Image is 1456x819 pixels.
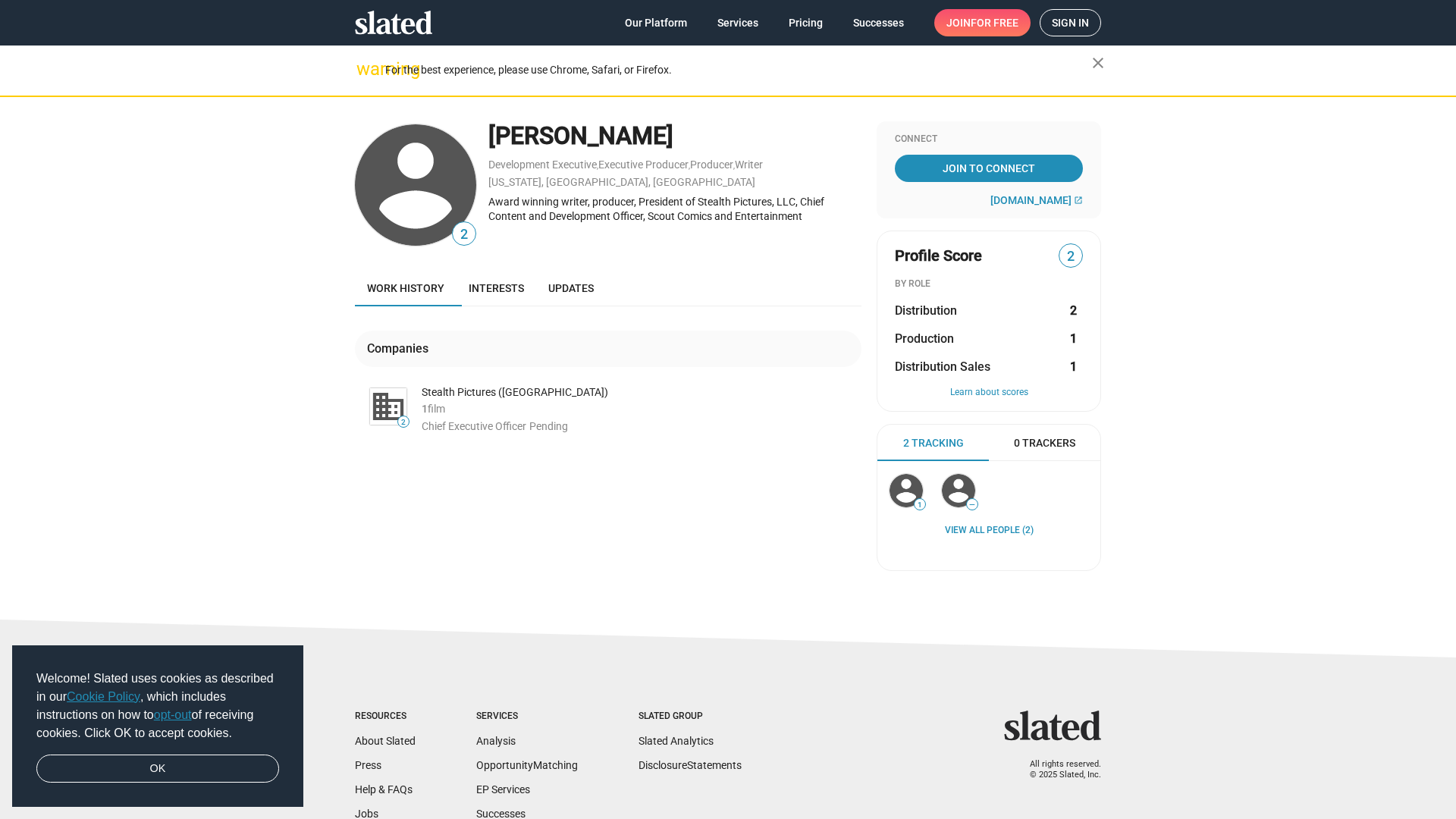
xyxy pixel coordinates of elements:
span: film [428,403,445,415]
span: Profile Score [895,246,982,266]
a: Cookie Policy [67,690,140,703]
span: Production [895,331,954,347]
span: 2 Tracking [903,436,964,450]
a: About Slated [355,735,416,747]
a: Join To Connect [895,155,1083,182]
a: Interests [457,270,536,306]
div: Companies [367,340,435,356]
span: , [733,162,735,170]
span: , [597,162,598,170]
strong: 1 [1070,331,1077,347]
a: Sign in [1040,9,1101,36]
span: Sign in [1052,10,1089,36]
a: Updates [536,270,606,306]
strong: 1 [1070,359,1077,375]
span: Work history [367,282,444,294]
a: Pricing [777,9,835,36]
a: Writer [735,158,763,171]
a: Executive Producer [598,158,689,171]
a: Slated Analytics [639,735,714,747]
a: OpportunityMatching [476,759,578,771]
span: Pricing [789,9,823,36]
span: [DOMAIN_NAME] [990,194,1072,206]
mat-icon: open_in_new [1074,196,1083,205]
a: Press [355,759,381,771]
span: Chief Executive Officer [422,420,526,432]
div: cookieconsent [12,645,303,808]
div: Resources [355,711,416,723]
span: for free [971,9,1018,36]
span: Our Platform [625,9,687,36]
a: [DOMAIN_NAME] [990,194,1083,206]
button: Learn about scores [895,387,1083,399]
p: All rights reserved. © 2025 Slated, Inc. [1014,759,1101,781]
a: Successes [841,9,916,36]
mat-icon: close [1089,54,1107,72]
a: Joinfor free [934,9,1031,36]
span: Distribution Sales [895,359,990,375]
a: [US_STATE], [GEOGRAPHIC_DATA], [GEOGRAPHIC_DATA] [488,176,755,188]
a: Work history [355,270,457,306]
a: DisclosureStatements [639,759,742,771]
span: Welcome! Slated uses cookies as described in our , which includes instructions on how to of recei... [36,670,279,742]
span: Distribution [895,303,957,318]
a: Development Executive [488,158,597,171]
div: Award winning writer, producer, President of Stealth Pictures, LLC, Chief Content and Development... [488,195,861,223]
a: View all People (2) [945,525,1034,537]
div: [PERSON_NAME] [488,120,861,152]
a: Services [705,9,770,36]
a: Producer [690,158,733,171]
span: Join [946,9,1018,36]
span: 2 [453,224,475,245]
span: , [689,162,690,170]
span: Interests [469,282,524,294]
span: Pending [529,420,568,432]
span: Join To Connect [898,155,1080,182]
div: Stealth Pictures ([GEOGRAPHIC_DATA]) [422,385,861,400]
span: 2 [398,418,409,427]
strong: 2 [1070,303,1077,318]
span: 1 [915,500,925,510]
a: EP Services [476,783,530,795]
mat-icon: warning [356,60,375,78]
a: Analysis [476,735,516,747]
span: 1 [422,403,428,415]
div: Slated Group [639,711,742,723]
div: Services [476,711,578,723]
a: Our Platform [613,9,699,36]
div: Connect [895,133,1083,146]
a: Help & FAQs [355,783,413,795]
a: opt-out [154,708,192,721]
span: 0 Trackers [1014,436,1075,450]
span: Services [717,9,758,36]
div: BY ROLE [895,278,1083,290]
span: — [967,500,977,509]
span: Successes [853,9,904,36]
div: For the best experience, please use Chrome, Safari, or Firefox. [385,60,1092,80]
span: 2 [1059,246,1082,267]
a: dismiss cookie message [36,755,279,783]
span: Updates [548,282,594,294]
